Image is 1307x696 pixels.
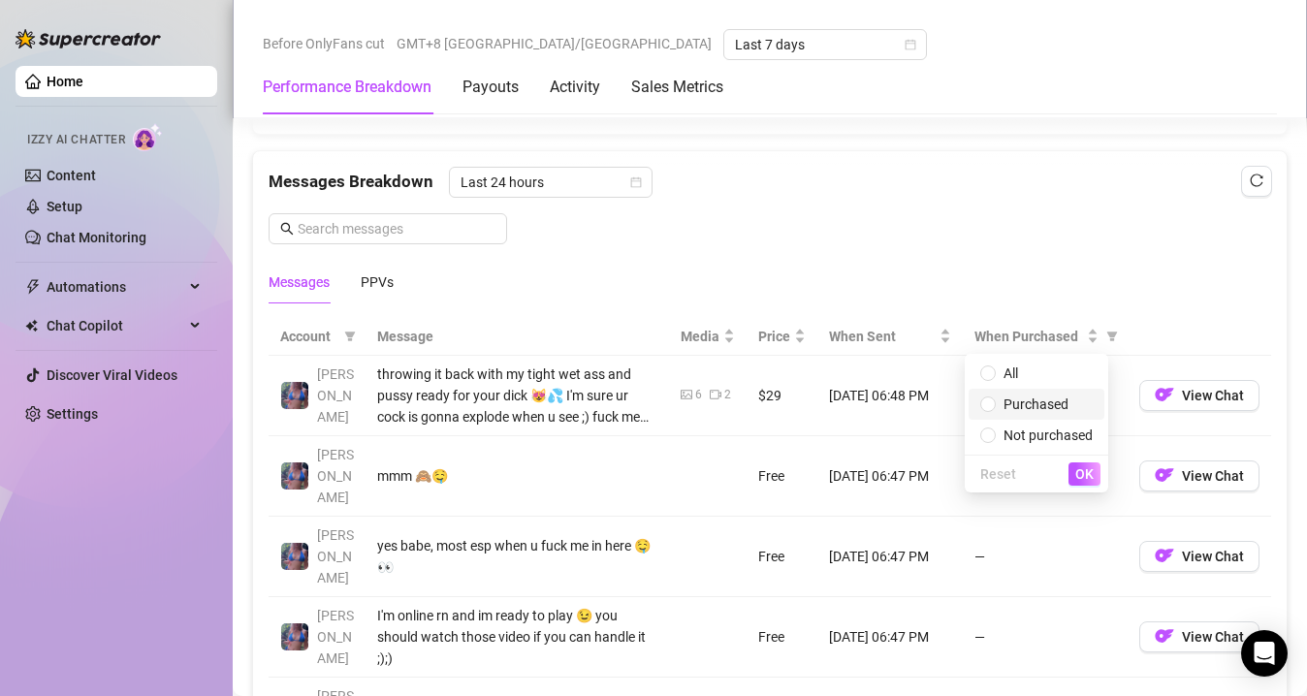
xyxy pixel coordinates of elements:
[630,176,642,188] span: calendar
[16,29,161,48] img: logo-BBDzfeDw.svg
[963,517,1128,597] td: —
[1004,365,1018,381] span: All
[1139,392,1259,407] a: OFView Chat
[817,597,963,678] td: [DATE] 06:47 PM
[361,271,394,293] div: PPVs
[47,406,98,422] a: Settings
[1139,621,1259,652] button: OFView Chat
[47,271,184,302] span: Automations
[317,366,354,425] span: [PERSON_NAME]
[377,364,657,427] div: throwing it back with my tight wet ass and pussy ready for your dick 😻💦 I'm sure ur cock is gonna...
[817,318,963,356] th: When Sent
[1139,553,1259,568] a: OFView Chat
[47,74,83,89] a: Home
[735,30,915,59] span: Last 7 days
[747,436,817,517] td: Free
[1004,427,1093,443] span: Not purchased
[817,356,963,436] td: [DATE] 06:48 PM
[263,29,385,58] span: Before OnlyFans cut
[317,527,354,585] span: [PERSON_NAME]
[972,462,1024,486] button: Reset
[681,389,692,400] span: picture
[695,386,702,404] div: 6
[462,76,519,99] div: Payouts
[377,605,657,669] div: I'm online rn and im ready to play 😉 you should watch those video if you can handle it ;);)
[1241,630,1288,677] div: Open Intercom Messenger
[747,356,817,436] td: $29
[974,326,1083,347] span: When Purchased
[280,222,294,236] span: search
[963,318,1128,356] th: When Purchased
[963,356,1128,436] td: —
[298,218,495,239] input: Search messages
[47,230,146,245] a: Chat Monitoring
[724,386,731,404] div: 2
[1155,626,1174,646] img: OF
[1139,460,1259,491] button: OFView Chat
[317,608,354,666] span: [PERSON_NAME]
[817,517,963,597] td: [DATE] 06:47 PM
[631,76,723,99] div: Sales Metrics
[27,131,125,149] span: Izzy AI Chatter
[366,318,669,356] th: Message
[681,326,719,347] span: Media
[377,535,657,578] div: yes babe, most esp when u fuck me in here 🤤👀
[269,271,330,293] div: Messages
[1182,388,1244,403] span: View Chat
[1004,396,1068,412] span: Purchased
[25,319,38,332] img: Chat Copilot
[710,389,721,400] span: video-camera
[1250,174,1263,187] span: reload
[1155,546,1174,565] img: OF
[1139,380,1259,411] button: OFView Chat
[1068,462,1100,486] button: OK
[281,623,308,650] img: Jaylie
[1155,385,1174,404] img: OF
[747,517,817,597] td: Free
[133,123,163,151] img: AI Chatter
[281,543,308,570] img: Jaylie
[1139,472,1259,488] a: OFView Chat
[263,76,431,99] div: Performance Breakdown
[461,168,641,197] span: Last 24 hours
[281,462,308,490] img: Jaylie
[669,318,747,356] th: Media
[963,597,1128,678] td: —
[1182,468,1244,484] span: View Chat
[377,465,657,487] div: mmm 🙈🤤
[47,199,82,214] a: Setup
[47,367,177,383] a: Discover Viral Videos
[1182,549,1244,564] span: View Chat
[1139,541,1259,572] button: OFView Chat
[1075,466,1094,482] span: OK
[1102,322,1122,351] span: filter
[25,279,41,295] span: thunderbolt
[397,29,712,58] span: GMT+8 [GEOGRAPHIC_DATA]/[GEOGRAPHIC_DATA]
[47,310,184,341] span: Chat Copilot
[344,331,356,342] span: filter
[963,436,1128,517] td: —
[758,326,790,347] span: Price
[317,447,354,505] span: [PERSON_NAME]
[550,76,600,99] div: Activity
[905,39,916,50] span: calendar
[747,597,817,678] td: Free
[1182,629,1244,645] span: View Chat
[1155,465,1174,485] img: OF
[281,382,308,409] img: Jaylie
[47,168,96,183] a: Content
[1106,331,1118,342] span: filter
[747,318,817,356] th: Price
[340,322,360,351] span: filter
[1139,633,1259,649] a: OFView Chat
[817,436,963,517] td: [DATE] 06:47 PM
[829,326,936,347] span: When Sent
[269,167,1271,198] div: Messages Breakdown
[280,326,336,347] span: Account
